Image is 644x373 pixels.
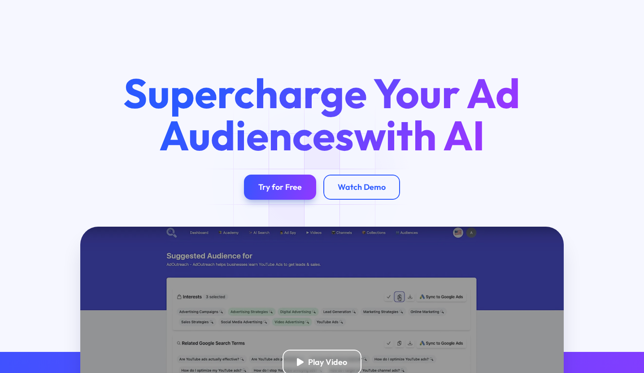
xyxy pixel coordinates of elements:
span: with AI [354,109,485,161]
h1: Supercharge Your Ad Audiences [107,72,537,157]
div: Watch Demo [338,182,386,192]
div: Play Video [308,357,347,367]
div: Try for Free [258,182,302,192]
a: Try for Free [244,175,316,200]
